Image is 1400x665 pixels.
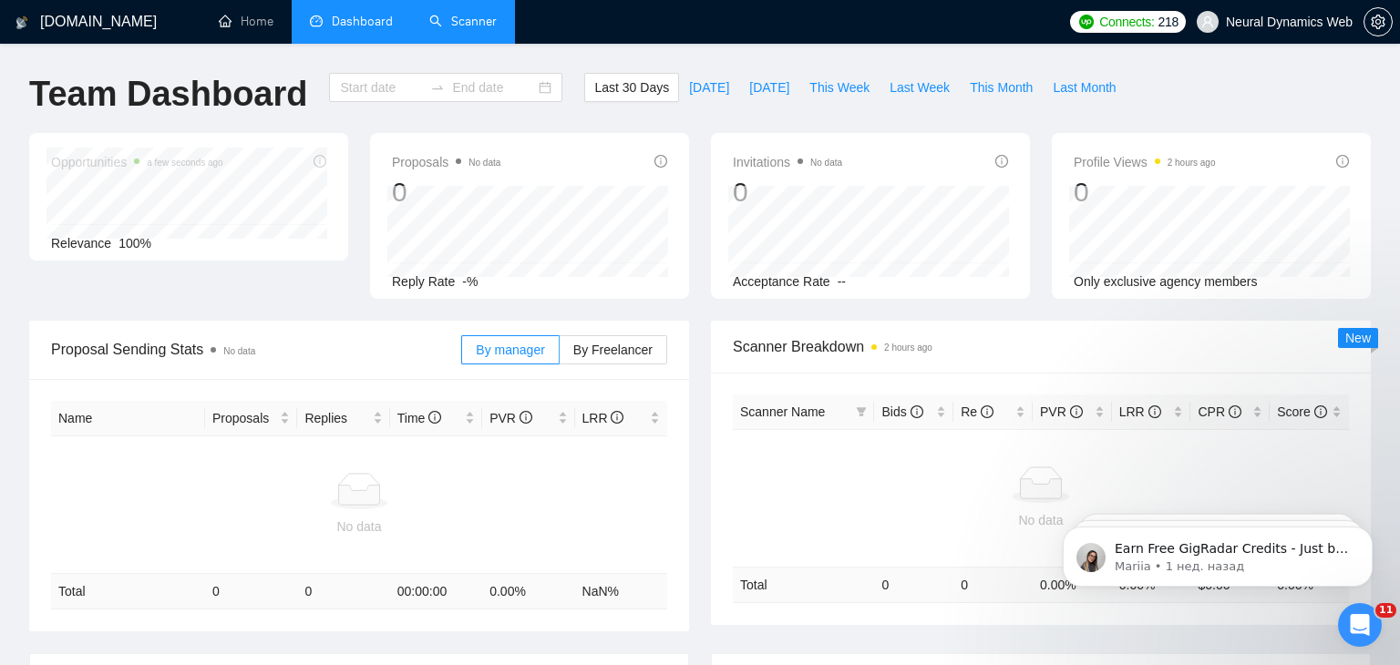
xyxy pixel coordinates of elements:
time: 2 hours ago [1168,158,1216,168]
span: user [1201,15,1214,28]
span: Proposals [392,151,500,173]
h1: Team Dashboard [29,73,307,116]
span: info-circle [654,155,667,168]
span: Reply Rate [392,274,455,289]
button: This Month [960,73,1043,102]
span: Only exclusive agency members [1074,274,1258,289]
span: Last Week [890,77,950,97]
span: -- [838,274,846,289]
span: PVR [489,411,532,425]
span: By manager [476,343,544,357]
td: 0.00 % [482,574,574,609]
span: -% [462,274,478,289]
span: 11 [1375,603,1396,618]
img: upwork-logo.png [1079,15,1094,29]
td: 00:00:00 [390,574,482,609]
div: No data [740,510,1342,530]
td: 0 [205,574,297,609]
td: 0 [874,567,953,602]
span: info-circle [1148,405,1161,418]
span: info-circle [1336,155,1349,168]
td: 0 [953,567,1033,602]
th: Name [51,401,205,436]
button: [DATE] [679,73,739,102]
span: info-circle [1070,405,1083,418]
th: Proposals [205,401,297,436]
td: 0 [297,574,389,609]
iframe: Intercom notifications сообщение [1035,488,1400,616]
a: homeHome [219,14,273,29]
span: info-circle [1314,405,1327,418]
span: Acceptance Rate [733,274,830,289]
a: searchScanner [429,14,497,29]
span: info-circle [995,155,1008,168]
span: Proposals [212,408,276,428]
span: Score [1277,404,1326,419]
span: Invitations [733,151,842,173]
span: No data [468,158,500,168]
div: No data [58,517,660,537]
div: 0 [1074,175,1216,210]
span: LRR [582,411,624,425]
span: Last Month [1053,77,1116,97]
input: Start date [340,77,423,97]
span: PVR [1040,404,1083,419]
span: Relevance [51,236,111,251]
span: Connects: [1099,12,1154,32]
span: Time [397,411,441,425]
span: Replies [304,408,368,428]
span: info-circle [911,405,923,418]
a: setting [1364,15,1393,29]
span: Profile Views [1074,151,1216,173]
input: End date [452,77,535,97]
button: setting [1364,7,1393,36]
span: filter [852,398,870,425]
img: logo [15,8,28,37]
span: Scanner Name [740,404,825,419]
span: info-circle [1229,405,1241,418]
td: Total [733,567,874,602]
button: Last Week [880,73,960,102]
td: 0.00 % [1033,567,1112,602]
iframe: Intercom live chat [1338,603,1382,647]
button: Last 30 Days [584,73,679,102]
span: This Week [809,77,870,97]
span: 100% [118,236,151,251]
span: Scanner Breakdown [733,335,1349,358]
div: 0 [733,175,842,210]
span: [DATE] [689,77,729,97]
span: Dashboard [332,14,393,29]
button: [DATE] [739,73,799,102]
span: By Freelancer [573,343,653,357]
span: filter [856,406,867,417]
span: Last 30 Days [594,77,669,97]
div: 0 [392,175,500,210]
span: swap-right [430,80,445,95]
span: Re [961,404,993,419]
span: No data [810,158,842,168]
span: Proposal Sending Stats [51,338,461,361]
span: setting [1364,15,1392,29]
span: [DATE] [749,77,789,97]
span: dashboard [310,15,323,27]
span: New [1345,331,1371,345]
span: LRR [1119,404,1161,419]
th: Replies [297,401,389,436]
span: This Month [970,77,1033,97]
button: Last Month [1043,73,1126,102]
span: 218 [1158,12,1179,32]
span: No data [223,346,255,356]
span: info-circle [611,411,623,424]
span: to [430,80,445,95]
span: info-circle [428,411,441,424]
time: 2 hours ago [884,343,932,353]
td: Total [51,574,205,609]
button: This Week [799,73,880,102]
span: info-circle [520,411,532,424]
span: Bids [881,404,922,419]
span: info-circle [981,405,993,418]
